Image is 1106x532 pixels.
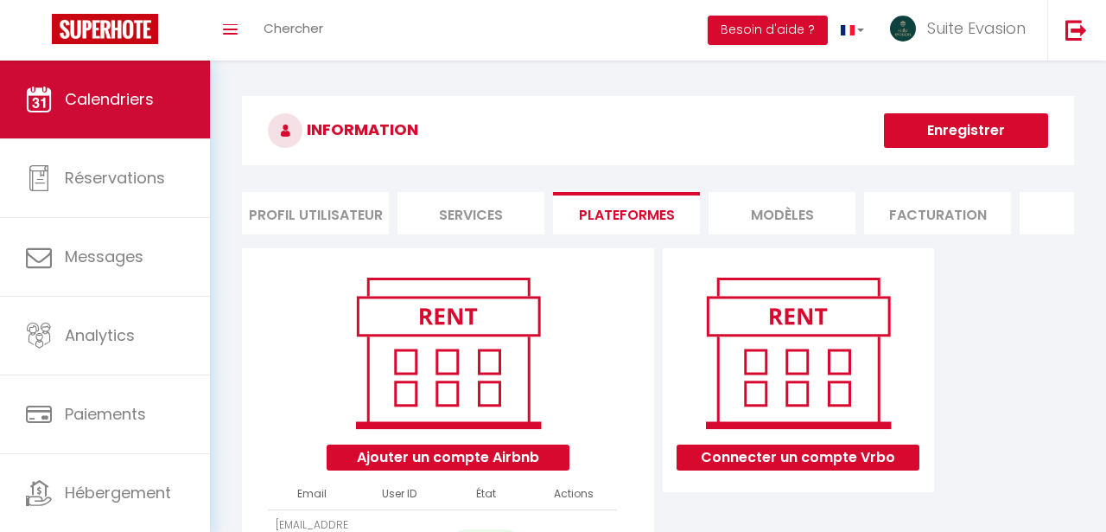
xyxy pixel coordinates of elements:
span: Calendriers [65,88,154,110]
h3: INFORMATION [242,96,1074,165]
img: rent.png [688,270,908,436]
img: ... [890,16,916,42]
span: Messages [65,246,143,267]
span: Réservations [65,167,165,189]
button: Ajouter un compte Airbnb [327,445,569,471]
span: Hébergement [65,482,171,503]
li: Facturation [864,192,1011,234]
li: Profil Utilisateur [242,192,389,234]
img: logout [1065,19,1087,41]
button: Enregistrer [884,113,1048,148]
span: Chercher [264,19,323,37]
th: État [442,479,530,510]
button: Ouvrir le widget de chat LiveChat [14,7,66,59]
th: Actions [530,479,617,510]
button: Besoin d'aide ? [708,16,828,45]
th: Email [268,479,355,510]
li: MODÈLES [709,192,855,234]
img: Super Booking [52,14,158,44]
span: Analytics [65,324,135,346]
button: Connecter un compte Vrbo [677,445,919,471]
th: User ID [355,479,442,510]
li: Services [397,192,544,234]
span: Paiements [65,403,146,425]
span: Suite Evasion [927,17,1026,39]
img: rent.png [338,270,558,436]
li: Plateformes [553,192,700,234]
